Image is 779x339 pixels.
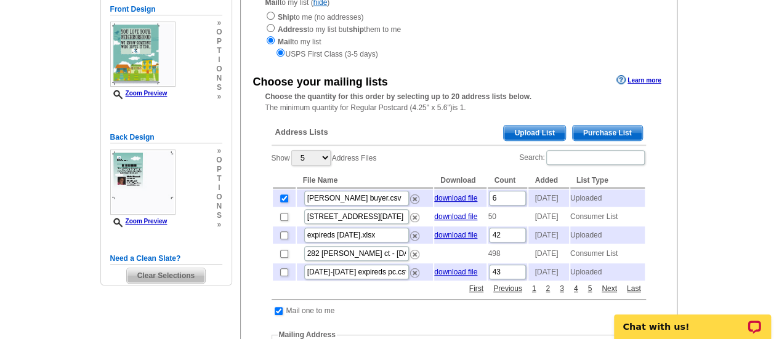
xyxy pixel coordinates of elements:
span: n [216,74,222,83]
a: 1 [529,283,539,294]
strong: Mail [278,38,292,46]
td: [DATE] [528,189,568,207]
a: First [466,283,486,294]
img: delete.png [410,250,419,259]
span: i [216,183,222,193]
td: [DATE] [528,226,568,244]
h5: Back Design [110,132,222,143]
span: Address Lists [275,127,328,138]
span: n [216,202,222,211]
strong: Choose the quantity for this order by selecting up to 20 address lists below. [265,92,531,101]
th: List Type [570,173,645,188]
strong: Address [278,25,307,34]
a: Remove this list [410,192,419,201]
iframe: LiveChat chat widget [606,300,779,339]
a: Remove this list [410,210,419,219]
select: ShowAddress Files [291,150,331,166]
img: delete.png [410,194,419,204]
span: t [216,174,222,183]
a: download file [434,194,477,202]
a: 4 [571,283,581,294]
img: delete.png [410,231,419,241]
span: p [216,165,222,174]
span: i [216,55,222,65]
div: to me (no addresses) to my list but them to me to my list [265,10,652,60]
a: download file [434,212,477,221]
label: Show Address Files [272,149,377,167]
a: Remove this list [410,229,419,237]
a: download file [434,268,477,276]
h5: Need a Clean Slate? [110,253,222,265]
td: Consumer List [570,208,645,225]
td: Uploaded [570,263,645,281]
span: t [216,46,222,55]
a: Next [599,283,620,294]
span: Purchase List [573,126,642,140]
span: s [216,83,222,92]
a: download file [434,231,477,239]
td: Uploaded [570,189,645,207]
img: small-thumb.jpg [110,22,176,87]
span: s [216,211,222,220]
span: » [216,220,222,229]
th: Count [488,173,527,188]
a: 2 [543,283,553,294]
a: Zoom Preview [110,90,168,97]
div: The minimum quantity for Regular Postcard (4.25" x 5.6")is 1. [241,91,677,113]
td: Consumer List [570,245,645,262]
strong: ship [349,25,364,34]
td: Uploaded [570,226,645,244]
td: Mail one to me [286,305,336,317]
th: File Name [297,173,434,188]
a: Previous [490,283,525,294]
img: delete.png [410,213,419,222]
a: Last [624,283,644,294]
th: Added [528,173,568,188]
img: delete.png [410,268,419,277]
a: 3 [557,283,567,294]
a: Zoom Preview [110,218,168,225]
a: Remove this list [410,266,419,274]
img: small-thumb.jpg [110,150,176,215]
span: p [216,37,222,46]
label: Search: [519,149,645,166]
span: » [216,146,222,156]
span: Upload List [504,126,565,140]
td: [DATE] [528,208,568,225]
td: [DATE] [528,263,568,281]
span: » [216,92,222,102]
td: 498 [488,245,527,262]
span: o [216,156,222,165]
span: » [216,18,222,28]
td: 50 [488,208,527,225]
a: 5 [584,283,595,294]
th: Download [434,173,486,188]
input: Search: [546,150,645,165]
strong: Ship [278,13,294,22]
div: Choose your mailing lists [253,74,388,90]
div: USPS First Class (3-5 days) [265,47,652,60]
h5: Front Design [110,4,222,15]
td: [DATE] [528,245,568,262]
span: Clear Selections [127,268,205,283]
a: Remove this list [410,247,419,256]
span: o [216,193,222,202]
a: Learn more [616,75,661,85]
span: o [216,65,222,74]
span: o [216,28,222,37]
